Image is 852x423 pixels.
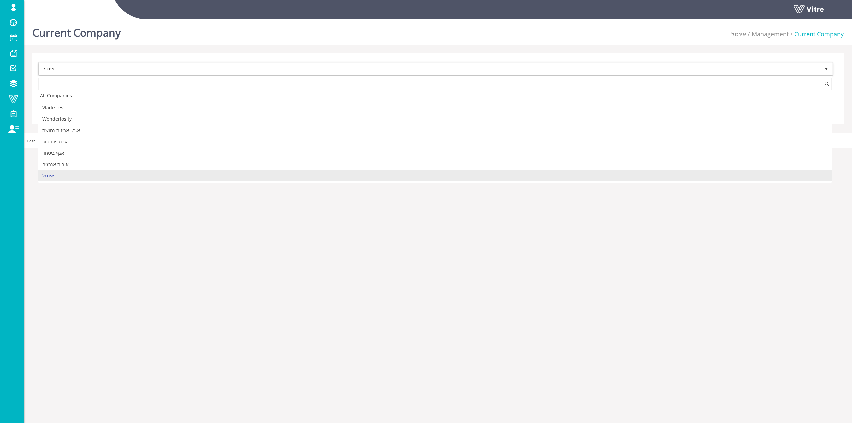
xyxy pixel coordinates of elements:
[38,136,832,147] li: אבנר יום טוב
[38,102,832,113] li: VladikTest
[38,170,832,181] li: אינטל
[39,63,820,75] span: אינטל
[38,181,832,193] li: אליה הנדסה ובטיחות
[38,91,832,100] div: All Companies
[38,159,832,170] li: אורות אנרגיה
[746,30,789,39] li: Management
[731,30,746,38] a: אינטל
[820,63,832,75] span: select
[789,30,844,39] li: Current Company
[27,139,153,143] span: Hash '8ee0bbc' Date '[DATE] 21:59:35 +0000' Branch 'Production'
[32,17,121,45] h1: Current Company
[38,147,832,159] li: אגף ביטחון
[38,113,832,125] li: Wonderlosity
[38,125,832,136] li: א.ר.ן אריזות נחושת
